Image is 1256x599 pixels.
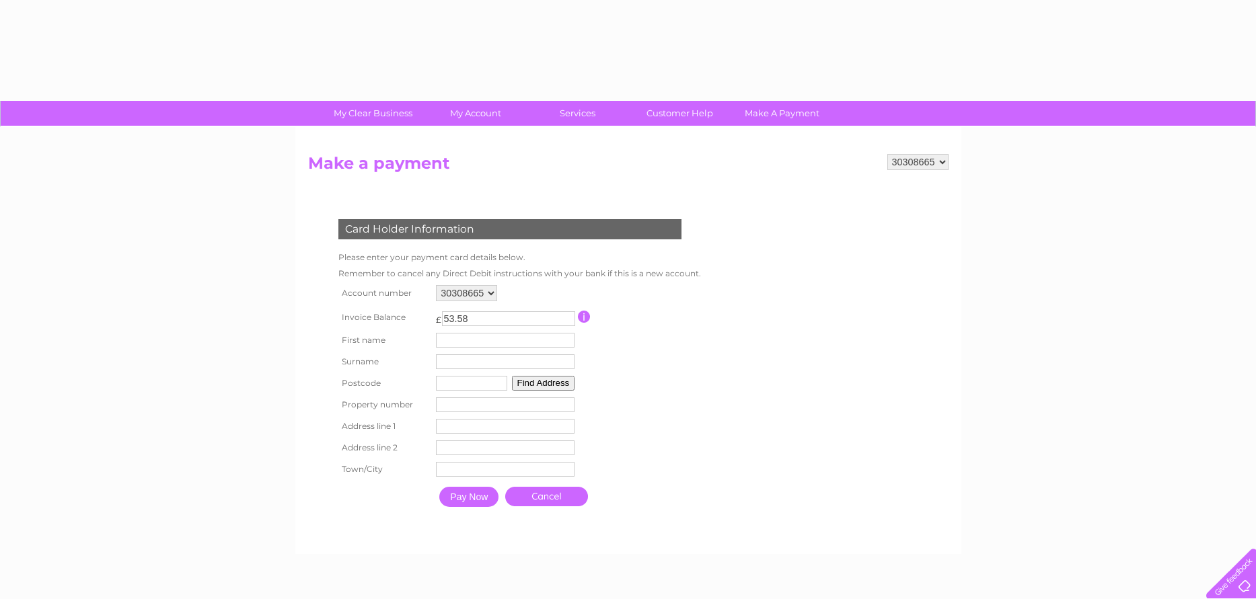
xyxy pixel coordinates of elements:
th: Town/City [335,458,433,480]
h2: Make a payment [308,154,949,179]
th: Account number [335,282,433,305]
th: First name [335,329,433,351]
a: Services [522,101,633,126]
input: Information [578,311,591,323]
a: Customer Help [624,101,735,126]
th: Postcode [335,372,433,394]
td: £ [436,308,441,325]
div: Card Holder Information [338,219,681,239]
a: My Clear Business [318,101,429,126]
th: Property number [335,394,433,415]
td: Remember to cancel any Direct Debit instructions with your bank if this is a new account. [335,266,704,282]
th: Address line 1 [335,415,433,437]
input: Pay Now [439,487,498,507]
th: Surname [335,351,433,372]
a: Cancel [505,487,588,506]
td: Please enter your payment card details below. [335,249,704,266]
a: Make A Payment [727,101,838,126]
th: Address line 2 [335,437,433,458]
button: Find Address [512,376,575,391]
a: My Account [420,101,531,126]
th: Invoice Balance [335,305,433,329]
